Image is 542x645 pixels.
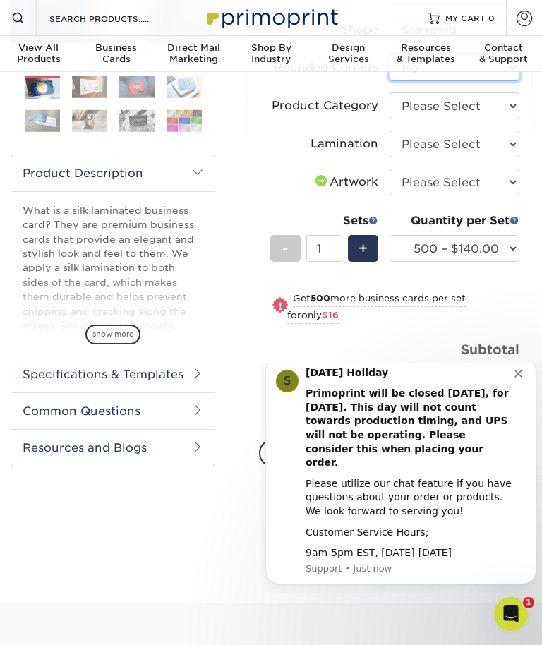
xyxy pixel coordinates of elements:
iframe: Intercom live chat [494,597,528,631]
div: Industry [232,42,310,65]
p: What is a silk laminated business card? They are premium business cards that provide an elegant a... [23,203,203,635]
div: next: production times & shipping [259,467,520,552]
img: Business Cards 05 [25,110,60,132]
span: 1 [523,597,534,608]
a: Resources& Templates [387,36,465,73]
a: DesignServices [310,36,387,73]
div: & Templates [387,42,465,65]
span: MY CART [445,12,486,24]
strong: 500 [311,293,330,303]
iframe: Intercom notifications message [260,363,542,593]
span: Design [310,42,387,54]
p: Message from Support, sent Just now [46,200,255,212]
a: Shop ByIndustry [232,36,310,73]
a: Chat with a Print Pro [259,439,387,467]
h2: Specifications & Templates [11,356,215,392]
img: Business Cards 01 [25,71,60,106]
div: $140.00 [400,360,519,394]
span: + [359,238,368,259]
span: Shop By [232,42,310,54]
div: Message content [46,4,255,198]
div: Services [310,42,387,65]
img: Primoprint [200,2,342,32]
button: Dismiss notification [255,4,266,15]
span: $16 [322,310,339,320]
span: show more [85,325,140,344]
h2: Resources and Blogs [11,429,215,466]
span: Resources [387,42,465,54]
div: & Support [464,42,542,65]
img: Business Cards 02 [72,76,107,98]
div: Customer Service Hours; [46,163,255,177]
span: Direct Mail [155,42,232,54]
div: Profile image for Support [16,7,39,30]
div: Please utilize our chat feature if you have questions about your order or products. We look forwa... [46,114,255,156]
span: only [301,310,339,320]
img: Business Cards 06 [72,110,107,132]
span: 0 [488,13,495,23]
b: [DATE] Holiday [46,4,128,16]
span: ! [279,299,282,314]
img: Business Cards 08 [167,110,202,132]
div: 9am-5pm EST, [DATE]-[DATE] [46,183,255,198]
span: Contact [464,42,542,54]
a: Contact& Support [464,36,542,73]
div: Artwork [313,174,378,191]
a: Direct MailMarketing [155,36,232,73]
span: - [282,238,289,259]
strong: Subtotal [461,342,519,357]
div: Cards [78,42,155,65]
div: Lamination [311,135,378,152]
h2: Common Questions [11,392,215,429]
div: Marketing [155,42,232,65]
img: Business Cards 04 [167,76,202,98]
b: Primoprint will be closed [DATE], for [DATE]. This day will not count towards production timing, ... [46,25,249,105]
iframe: Google Customer Reviews [4,602,120,640]
span: Business [78,42,155,54]
div: Quantity per Set [390,212,519,229]
div: Sets [270,212,378,229]
img: Business Cards 03 [119,76,155,98]
img: Business Cards 07 [119,110,155,132]
a: BusinessCards [78,36,155,73]
input: SEARCH PRODUCTS..... [48,10,186,27]
small: Get more business cards per set for [287,293,466,324]
h2: Product Description [11,155,215,191]
div: Product Category [272,97,378,114]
